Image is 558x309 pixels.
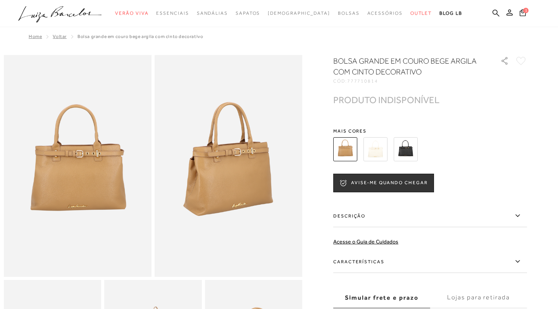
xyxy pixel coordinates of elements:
[338,6,360,21] a: categoryNavScreenReaderText
[333,129,527,133] span: Mais cores
[430,287,527,308] label: Lojas para retirada
[410,6,432,21] a: categoryNavScreenReaderText
[155,55,302,277] img: image
[4,55,152,277] img: image
[236,10,260,16] span: Sapatos
[333,96,439,104] div: PRODUTO INDISPONÍVEL
[156,6,189,21] a: categoryNavScreenReaderText
[197,6,228,21] a: categoryNavScreenReaderText
[347,78,378,84] span: 777710814
[333,174,434,192] button: AVISE-ME QUANDO CHEGAR
[367,6,403,21] a: categoryNavScreenReaderText
[333,250,527,273] label: Características
[367,10,403,16] span: Acessórios
[333,79,488,83] div: CÓD:
[363,137,387,161] img: BOLSA GRANDE EM COURO OFF WHITE COM CINTO DECORATIVO
[156,10,189,16] span: Essenciais
[236,6,260,21] a: categoryNavScreenReaderText
[517,9,528,19] button: 1
[333,287,430,308] label: Simular frete e prazo
[53,34,67,39] a: Voltar
[268,10,330,16] span: [DEMOGRAPHIC_DATA]
[333,238,398,245] a: Acesse o Guia de Cuidados
[268,6,330,21] a: noSubCategoriesText
[197,10,228,16] span: Sandálias
[394,137,418,161] img: BOLSA GRANDE EM COURO PRETO COM CINTO DECORATIVO
[333,55,479,77] h1: BOLSA GRANDE EM COURO BEGE ARGILA COM CINTO DECORATIVO
[115,10,148,16] span: Verão Viva
[439,10,462,16] span: BLOG LB
[333,137,357,161] img: BOLSA GRANDE EM COURO BEGE ARGILA COM CINTO DECORATIVO
[338,10,360,16] span: Bolsas
[333,205,527,227] label: Descrição
[410,10,432,16] span: Outlet
[115,6,148,21] a: categoryNavScreenReaderText
[77,34,203,39] span: BOLSA GRANDE EM COURO BEGE ARGILA COM CINTO DECORATIVO
[439,6,462,21] a: BLOG LB
[29,34,42,39] a: Home
[523,8,529,13] span: 1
